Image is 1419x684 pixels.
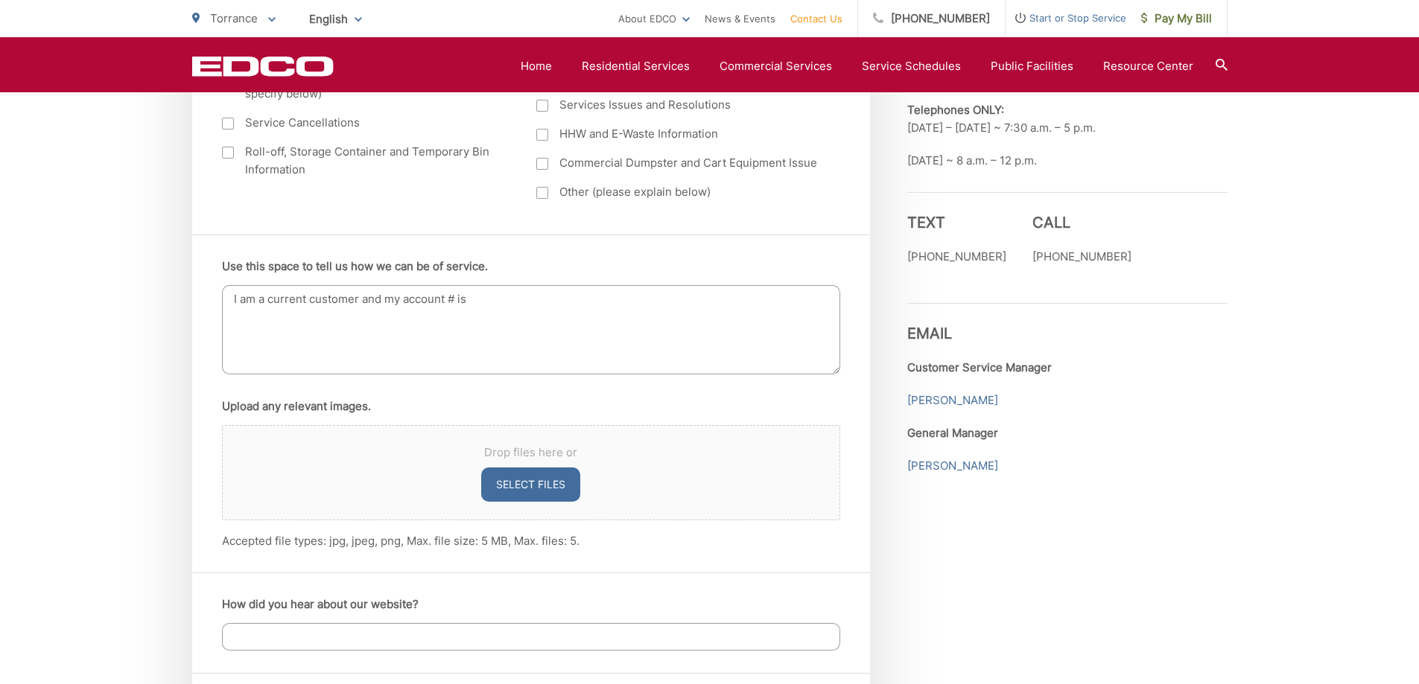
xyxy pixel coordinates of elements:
a: Home [521,57,552,75]
label: Use this space to tell us how we can be of service. [222,260,488,273]
a: Commercial Services [720,57,832,75]
h3: Text [907,214,1006,231]
a: [PERSON_NAME] [907,457,998,475]
span: Torrance [210,11,258,25]
label: How did you hear about our website? [222,598,419,611]
label: Services Issues and Resolutions [536,96,822,114]
p: [PHONE_NUMBER] [1032,248,1131,266]
a: Contact Us [790,10,842,28]
label: Upload any relevant images. [222,400,371,413]
a: Residential Services [582,57,690,75]
a: About EDCO [618,10,690,28]
button: select files, upload any relevant images. [481,467,580,502]
span: Pay My Bill [1141,10,1212,28]
h3: Call [1032,214,1131,231]
p: [DATE] ~ 8 a.m. – 12 p.m. [907,152,1228,170]
label: Roll-off, Storage Container and Temporary Bin Information [222,143,507,179]
label: Service Cancellations [222,114,507,132]
p: [DATE] – [DATE] ~ 7:30 a.m. – 5 p.m. [907,101,1228,137]
strong: General Manager [907,426,998,440]
span: Accepted file types: jpg, jpeg, png, Max. file size: 5 MB, Max. files: 5. [222,534,580,548]
a: Public Facilities [991,57,1073,75]
b: Telephones ONLY: [907,103,1004,117]
p: [PHONE_NUMBER] [907,248,1006,266]
label: Other (please explain below) [536,183,822,201]
a: [PERSON_NAME] [907,391,998,409]
label: HHW and E-Waste Information [536,125,822,143]
strong: Customer Service Manager [907,360,1052,374]
label: Commercial Dumpster and Cart Equipment Issue [536,154,822,172]
a: Resource Center [1103,57,1193,75]
a: Service Schedules [862,57,961,75]
span: Drop files here or [241,444,822,461]
span: English [298,6,373,32]
a: EDCD logo. Return to the homepage. [192,56,334,77]
a: News & Events [705,10,775,28]
h3: Email [907,303,1228,342]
